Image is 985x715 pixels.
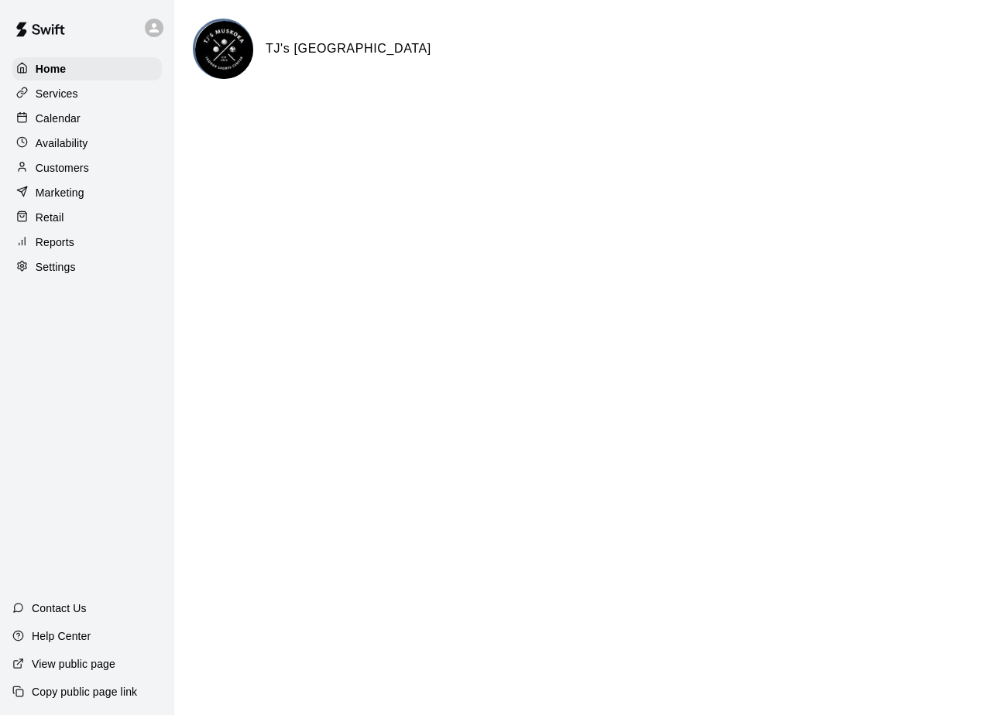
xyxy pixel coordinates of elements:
a: Customers [12,156,162,180]
h6: TJ's [GEOGRAPHIC_DATA] [266,39,431,59]
a: Calendar [12,107,162,130]
p: View public page [32,656,115,672]
p: Availability [36,135,88,151]
a: Settings [12,255,162,279]
p: Copy public page link [32,684,137,700]
p: Customers [36,160,89,176]
p: Retail [36,210,64,225]
a: Retail [12,206,162,229]
p: Calendar [36,111,81,126]
p: Help Center [32,628,91,644]
p: Reports [36,234,74,250]
p: Settings [36,259,76,275]
a: Reports [12,231,162,254]
a: Availability [12,132,162,155]
a: Home [12,57,162,80]
a: Marketing [12,181,162,204]
p: Home [36,61,67,77]
p: Contact Us [32,600,87,616]
p: Services [36,86,78,101]
p: Marketing [36,185,84,200]
img: TJ's Muskoka Indoor Sports Center logo [195,21,253,79]
a: Services [12,82,162,105]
